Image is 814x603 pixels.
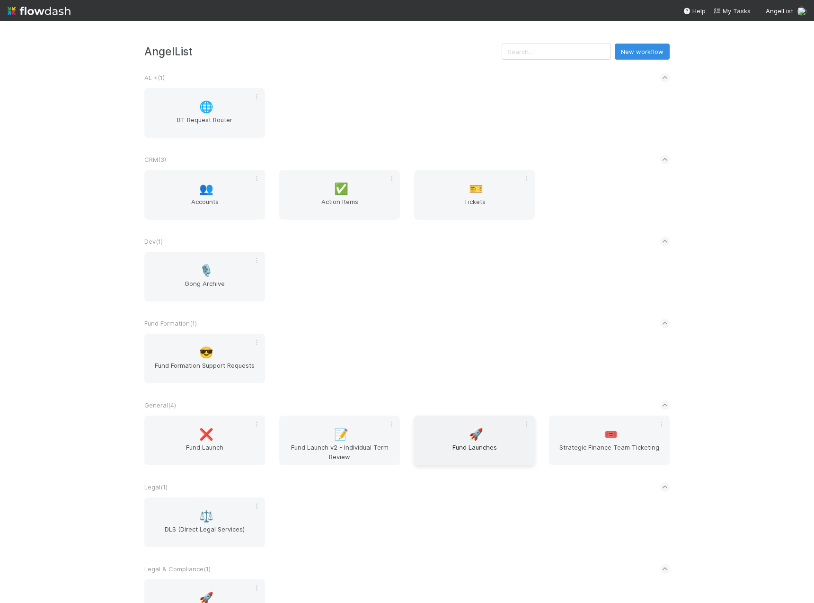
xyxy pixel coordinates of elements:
span: AL < ( 1 ) [144,74,165,81]
a: ❌Fund Launch [144,416,265,465]
span: Legal ( 1 ) [144,483,168,491]
span: 😎 [199,346,213,359]
a: 🚀Fund Launches [414,416,535,465]
img: avatar_c747b287-0112-4b47-934f-47379b6131e2.png [797,7,806,16]
span: Accounts [148,197,261,216]
span: 🎙️ [199,265,213,277]
span: 🎫 [469,183,483,195]
a: 🎫Tickets [414,170,535,220]
img: logo-inverted-e16ddd16eac7371096b0.svg [8,3,71,19]
span: 👥 [199,183,213,195]
span: ✅ [334,183,348,195]
span: My Tasks [713,7,751,15]
a: ✅Action Items [279,170,400,220]
span: Dev ( 1 ) [144,238,163,245]
span: Fund Launch [148,443,261,461]
span: CRM ( 3 ) [144,156,166,163]
span: Legal & Compliance ( 1 ) [144,565,211,573]
a: 👥Accounts [144,170,265,220]
span: ❌ [199,428,213,441]
span: BT Request Router [148,115,261,134]
a: 😎Fund Formation Support Requests [144,334,265,383]
a: ⚖️DLS (Direct Legal Services) [144,497,265,547]
span: 🌐 [199,101,213,113]
span: Tickets [418,197,531,216]
button: New workflow [615,44,670,60]
a: 📝Fund Launch v2 - Individual Term Review [279,416,400,465]
a: 🎟️Strategic Finance Team Ticketing [549,416,670,465]
a: My Tasks [713,6,751,16]
input: Search... [502,44,611,60]
h3: AngelList [144,45,502,58]
span: Fund Formation ( 1 ) [144,319,197,327]
span: ⚖️ [199,510,213,523]
span: Fund Launches [418,443,531,461]
span: Fund Launch v2 - Individual Term Review [283,443,396,461]
span: General ( 4 ) [144,401,176,409]
a: 🎙️Gong Archive [144,252,265,301]
span: AngelList [766,7,793,15]
span: DLS (Direct Legal Services) [148,524,261,543]
span: Strategic Finance Team Ticketing [553,443,666,461]
span: 🎟️ [604,428,618,441]
span: 📝 [334,428,348,441]
span: Fund Formation Support Requests [148,361,261,380]
span: 🚀 [469,428,483,441]
div: Help [683,6,706,16]
span: Action Items [283,197,396,216]
a: 🌐BT Request Router [144,88,265,138]
span: Gong Archive [148,279,261,298]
